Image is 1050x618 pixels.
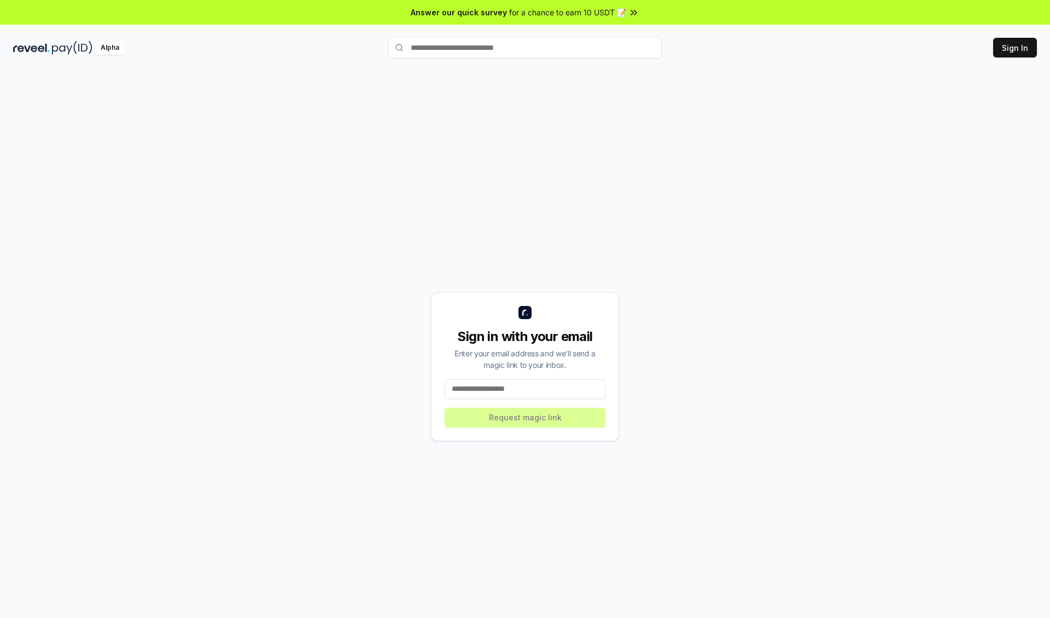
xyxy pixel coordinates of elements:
div: Alpha [95,41,125,55]
span: for a chance to earn 10 USDT 📝 [509,7,626,18]
span: Answer our quick survey [411,7,507,18]
img: logo_small [518,306,532,319]
button: Sign In [993,38,1037,57]
img: reveel_dark [13,41,50,55]
div: Sign in with your email [445,328,605,345]
img: pay_id [52,41,92,55]
div: Enter your email address and we’ll send a magic link to your inbox. [445,348,605,371]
